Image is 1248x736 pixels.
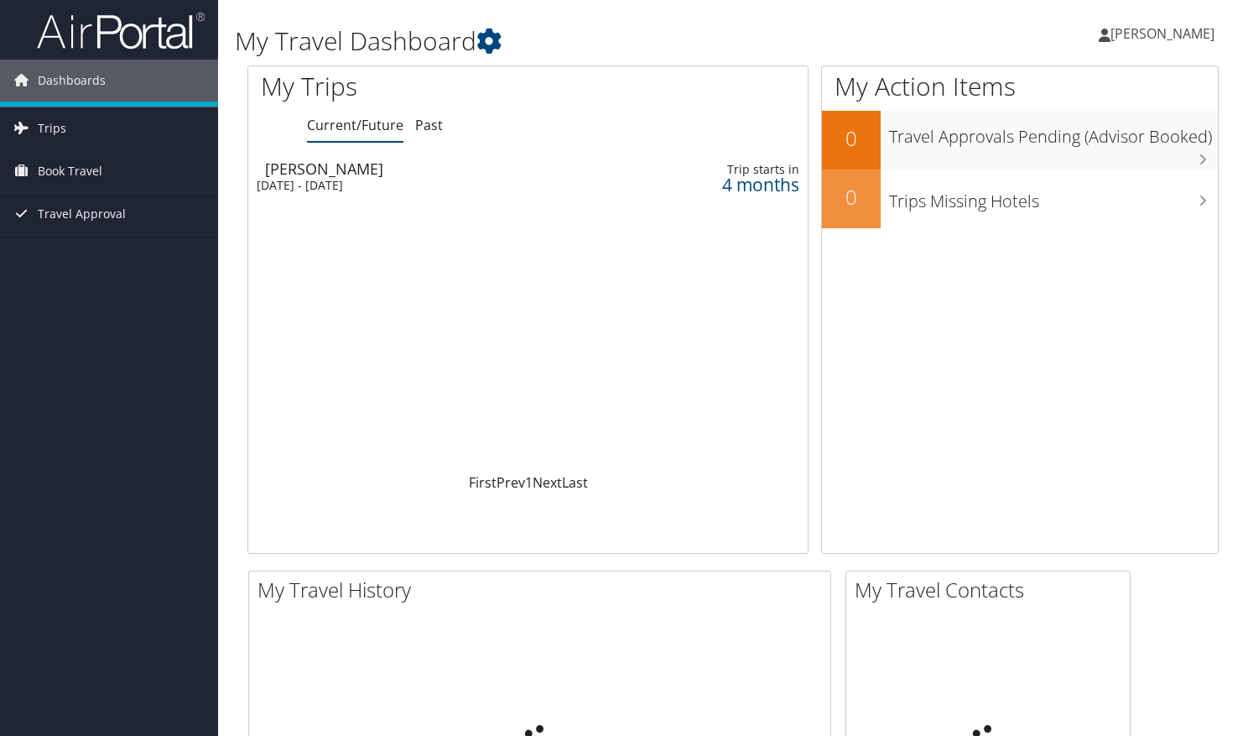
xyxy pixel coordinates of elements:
a: 1 [525,473,533,492]
a: 0Trips Missing Hotels [822,170,1218,228]
a: Current/Future [307,116,403,134]
h1: My Trips [261,69,562,104]
a: [PERSON_NAME] [1099,8,1231,59]
a: 0Travel Approvals Pending (Advisor Booked) [822,111,1218,170]
div: Trip starts in [663,162,799,177]
h2: 0 [822,183,881,211]
a: First [469,473,497,492]
img: airportal-logo.png [37,11,205,50]
h1: My Action Items [822,69,1218,104]
h2: My Travel Contacts [855,576,1130,604]
a: Next [533,473,562,492]
span: Trips [38,107,66,149]
div: [DATE] - [DATE] [257,178,600,193]
h2: 0 [822,124,881,153]
div: 4 months [663,177,799,192]
a: Last [562,473,588,492]
h3: Trips Missing Hotels [889,181,1218,213]
span: Dashboards [38,60,106,102]
a: Past [415,116,443,134]
span: [PERSON_NAME] [1110,24,1214,43]
span: Travel Approval [38,193,126,235]
h1: My Travel Dashboard [235,23,899,59]
div: [PERSON_NAME] [265,161,608,176]
span: Book Travel [38,150,102,192]
a: Prev [497,473,525,492]
h3: Travel Approvals Pending (Advisor Booked) [889,117,1218,149]
h2: My Travel History [257,576,830,604]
